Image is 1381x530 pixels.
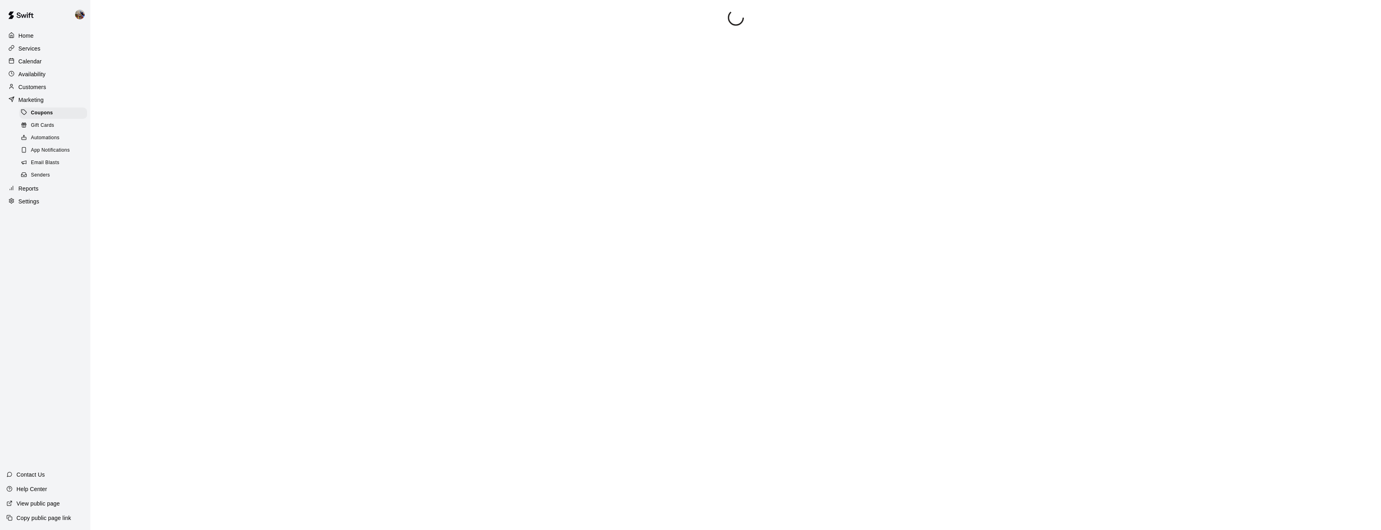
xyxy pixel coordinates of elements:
img: Blaine Johnson [75,10,85,19]
a: Calendar [6,55,84,67]
a: Gift Cards [19,119,90,132]
p: Settings [18,197,39,205]
span: App Notifications [31,146,70,154]
p: Customers [18,83,46,91]
p: View public page [16,500,60,508]
div: Coupons [19,108,87,119]
a: Reports [6,183,84,195]
p: Copy public page link [16,514,71,522]
a: Senders [19,169,90,182]
p: Contact Us [16,471,45,479]
a: Settings [6,195,84,207]
div: Email Blasts [19,157,87,169]
div: Gift Cards [19,120,87,131]
a: Automations [19,132,90,144]
span: Coupons [31,109,53,117]
a: Marketing [6,94,84,106]
span: Automations [31,134,59,142]
span: Email Blasts [31,159,59,167]
a: Services [6,43,84,55]
div: App Notifications [19,145,87,156]
a: Customers [6,81,84,93]
p: Availability [18,70,46,78]
div: Blaine Johnson [73,6,90,22]
a: Home [6,30,84,42]
a: App Notifications [19,144,90,157]
div: Automations [19,132,87,144]
p: Calendar [18,57,42,65]
p: Reports [18,185,39,193]
div: Senders [19,170,87,181]
p: Marketing [18,96,44,104]
span: Senders [31,171,50,179]
p: Help Center [16,485,47,493]
a: Email Blasts [19,157,90,169]
span: Gift Cards [31,122,54,130]
a: Coupons [19,107,90,119]
p: Services [18,45,41,53]
p: Home [18,32,34,40]
a: Availability [6,68,84,80]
